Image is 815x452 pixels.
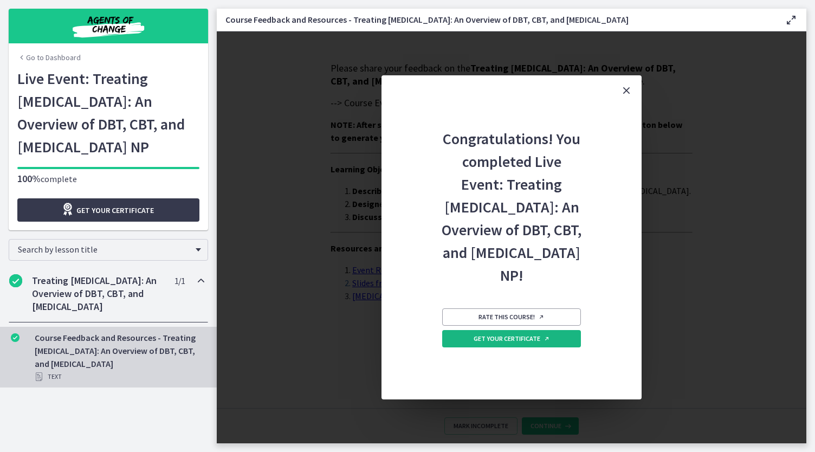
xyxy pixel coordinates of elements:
[17,67,199,158] h1: Live Event: Treating [MEDICAL_DATA]: An Overview of DBT, CBT, and [MEDICAL_DATA] NP
[35,331,204,383] div: Course Feedback and Resources - Treating [MEDICAL_DATA]: An Overview of DBT, CBT, and [MEDICAL_DATA]
[11,333,20,342] i: Completed
[17,172,199,185] p: complete
[18,244,190,255] span: Search by lesson title
[440,106,583,287] h2: Congratulations! You completed Live Event: Treating [MEDICAL_DATA]: An Overview of DBT, CBT, and ...
[76,204,154,217] span: Get your certificate
[174,274,185,287] span: 1 / 1
[61,203,76,216] i: Opens in a new window
[17,198,199,222] a: Get your certificate
[478,313,545,321] span: Rate this course!
[17,172,41,185] span: 100%
[611,75,642,106] button: Close
[35,370,204,383] div: Text
[32,274,164,313] h2: Treating [MEDICAL_DATA]: An Overview of DBT, CBT, and [MEDICAL_DATA]
[442,308,581,326] a: Rate this course! Opens in a new window
[17,52,81,63] a: Go to Dashboard
[9,274,22,287] i: Completed
[544,335,550,342] i: Opens in a new window
[538,314,545,320] i: Opens in a new window
[442,330,581,347] a: Get your certificate Opens in a new window
[9,239,208,261] div: Search by lesson title
[474,334,550,343] span: Get your certificate
[43,13,173,39] img: Agents of Change Social Work Test Prep
[225,13,767,26] h3: Course Feedback and Resources - Treating [MEDICAL_DATA]: An Overview of DBT, CBT, and [MEDICAL_DATA]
